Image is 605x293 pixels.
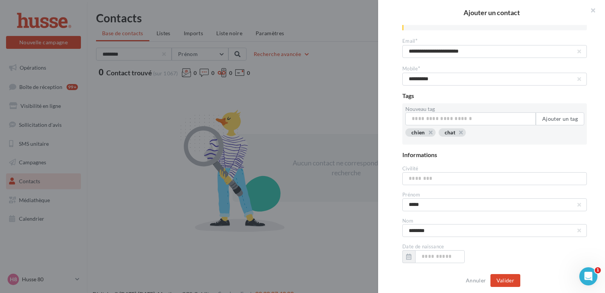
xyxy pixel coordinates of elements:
div: Prénom [402,191,587,198]
div: Date de naissance [402,243,587,250]
span: 1 [595,267,601,273]
div: chat [445,130,455,136]
div: chien [411,130,425,136]
button: Valider [490,274,520,287]
div: Mobile [402,64,587,73]
div: Tags [402,92,587,100]
button: Annuler [463,276,489,285]
div: Civilité [402,165,587,172]
div: Nom [402,217,587,224]
h2: Ajouter un contact [390,9,593,16]
div: Email [402,36,587,45]
iframe: Intercom live chat [579,267,597,285]
div: Informations [402,151,587,159]
label: Nouveau tag [405,106,584,112]
button: Ajouter un tag [536,112,584,125]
